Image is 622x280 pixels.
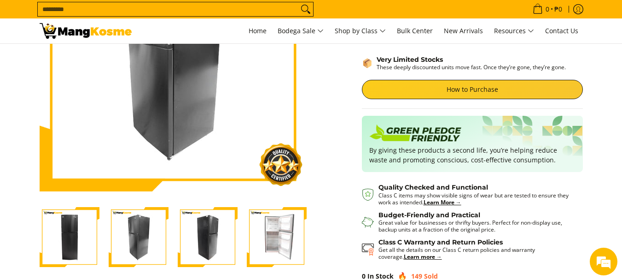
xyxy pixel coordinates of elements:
p: By giving these products a second life, you’re helping reduce waste and promoting conscious, cost... [369,145,575,165]
span: Contact Us [545,26,578,35]
span: ₱0 [553,6,564,12]
span: 0 [544,6,551,12]
textarea: Type your message and hit 'Enter' [5,184,175,216]
a: Learn More → [424,198,461,206]
span: Resources [494,25,534,37]
div: Minimize live chat window [151,5,173,27]
span: • [530,4,565,14]
span: We're online! [53,82,127,175]
a: Bulk Center [392,18,437,43]
img: Condura 7 Cu.Ft. No Frost Top Freezer Inverter Refrigerator, Dark Inox CNF-217I (Class C)-4 [247,207,307,267]
a: Resources [489,18,539,43]
a: Home [244,18,271,43]
div: Chat with us now [48,52,155,64]
a: Bodega Sale [273,18,328,43]
nav: Main Menu [141,18,583,43]
strong: Class C Warranty and Return Policies [378,238,503,246]
p: Get all the details on our Class C return policies and warranty coverage. [378,246,574,260]
img: Badge sustainability green pledge friendly [369,123,461,145]
span: Bulk Center [397,26,433,35]
span: New Arrivals [444,26,483,35]
a: How to Purchase [362,80,583,99]
img: Condura 7 Cu.Ft. No Frost Top Freezer Inverter Refrigerator, Dark Inox CNF-217I (Class C)-1 [40,207,99,267]
img: Condura 7 Cu.Ft. No Frost Top Freezer Inverter Refrigerator, Dark Inox CNF-217I (Class C)-3 [178,207,238,267]
button: Search [298,2,313,16]
img: Condura 7 Cu.Ft. No Frost Top Freezer Inverter Refrigerator, Dark Inox CNF-217I (Class C)-2 [109,207,169,267]
img: Condura 7 Cu.Ft. No Frost Top Freezer Inverter Refrigerator, Dark Inox | Mang Kosme [40,23,132,39]
p: Class C items may show visible signs of wear but are tested to ensure they work as intended. [378,192,574,206]
p: Great value for businesses or thrifty buyers. Perfect for non-display use, backup units at a frac... [378,219,574,233]
a: Contact Us [541,18,583,43]
span: Bodega Sale [278,25,324,37]
a: New Arrivals [439,18,488,43]
a: Learn more → [404,253,442,261]
span: Home [249,26,267,35]
strong: Budget-Friendly and Practical [378,211,480,219]
strong: Very Limited Stocks [377,55,443,64]
strong: Quality Checked and Functional [378,183,488,191]
span: Shop by Class [335,25,386,37]
p: These deeply discounted units move fast. Once they’re gone, they’re gone. [377,64,566,71]
a: Shop by Class [330,18,390,43]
